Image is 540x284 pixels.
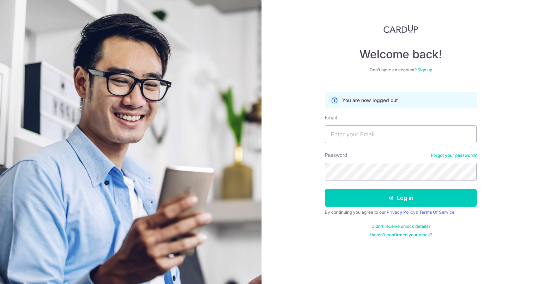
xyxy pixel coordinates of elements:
a: Forgot your password? [431,153,477,158]
button: Log in [325,189,477,207]
label: Email [325,114,337,121]
a: Haven't confirmed your email? [370,232,432,238]
div: By continuing you agree to our & [325,209,477,215]
a: Terms Of Service [419,209,454,215]
p: You are now logged out [342,97,398,104]
a: Didn't receive unlock details? [371,224,430,229]
div: Don’t have an account? [325,67,477,73]
label: Password [325,152,347,159]
h4: Welcome back! [325,47,477,61]
a: Privacy Policy [387,209,416,215]
a: Sign up [417,67,432,72]
input: Enter your Email [325,125,477,143]
img: CardUp Logo [383,25,418,33]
